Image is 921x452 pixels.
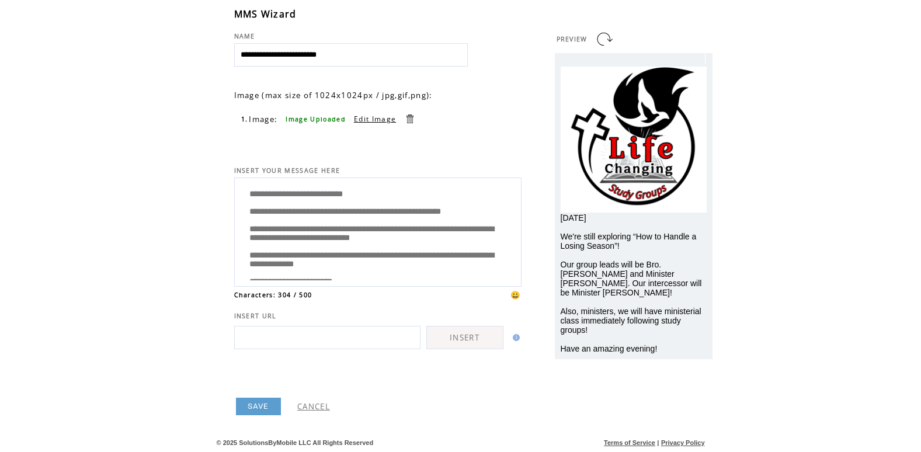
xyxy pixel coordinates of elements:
span: Image: [249,114,277,124]
a: Privacy Policy [661,439,705,446]
a: Delete this item [404,113,415,124]
span: INSERT URL [234,312,277,320]
span: PREVIEW [557,35,588,43]
img: help.gif [509,334,520,341]
a: SAVE [236,398,281,415]
span: © 2025 SolutionsByMobile LLC All Rights Reserved [217,439,374,446]
a: INSERT [426,326,503,349]
a: CANCEL [297,401,330,412]
span: NAME [234,32,255,40]
span: 😀 [510,290,521,300]
a: Edit Image [354,114,396,124]
span: [DATE] We're still exploring “How to Handle a Losing Season”! Our group leads will be Bro. [PERSO... [561,213,702,353]
span: Image Uploaded [286,115,346,123]
span: 1. [241,115,248,123]
span: INSERT YOUR MESSAGE HERE [234,166,340,175]
span: | [657,439,659,446]
span: MMS Wizard [234,8,297,20]
a: Terms of Service [604,439,655,446]
span: Characters: 304 / 500 [234,291,312,299]
span: Image (max size of 1024x1024px / jpg,gif,png): [234,90,433,100]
